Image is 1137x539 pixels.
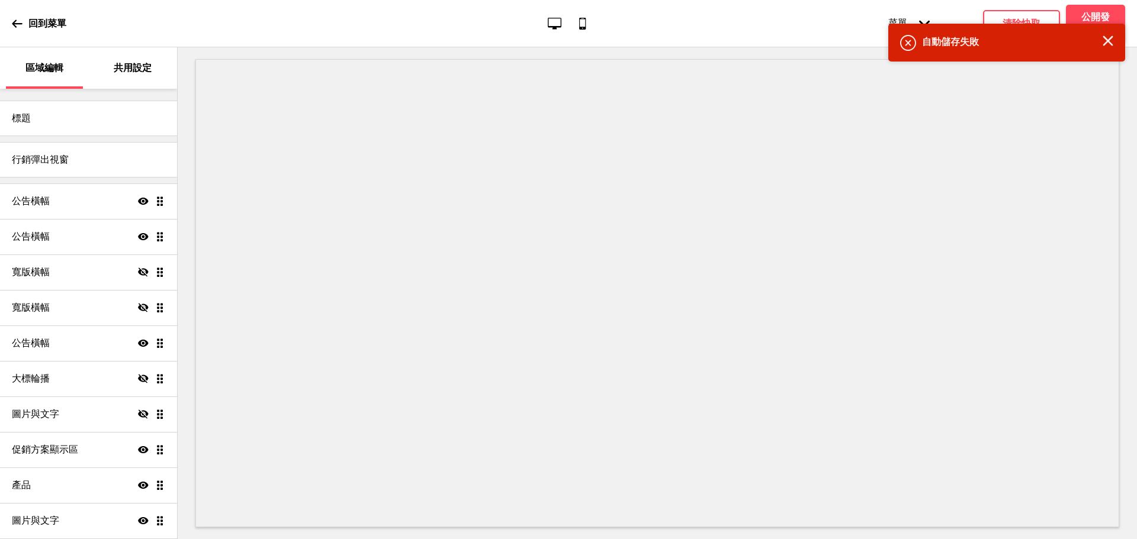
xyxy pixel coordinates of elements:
button: 清除快取 [983,10,1060,37]
h4: 公開發佈 [1078,11,1113,37]
h4: 公告橫幅 [12,337,50,350]
h4: 圖片與文字 [12,408,59,421]
h4: 產品 [12,479,31,492]
div: 菜單 [876,5,942,41]
h4: 自動儲存失敗 [922,35,1103,49]
a: 回到菜單 [12,8,66,40]
h4: 大標輪播 [12,372,50,385]
h4: 行銷彈出視窗 [12,153,69,166]
h4: 公告橫幅 [12,230,50,243]
button: 公開發佈 [1066,5,1125,43]
h4: 寬版橫幅 [12,301,50,314]
h4: 清除快取 [1003,17,1040,30]
p: 區域編輯 [25,62,63,75]
h4: 公告橫幅 [12,195,50,208]
p: 回到菜單 [28,17,66,30]
h4: 標題 [12,112,31,125]
h4: 寬版橫幅 [12,266,50,279]
p: 共用設定 [114,62,152,75]
h4: 促銷方案顯示區 [12,443,78,456]
h4: 圖片與文字 [12,514,59,527]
